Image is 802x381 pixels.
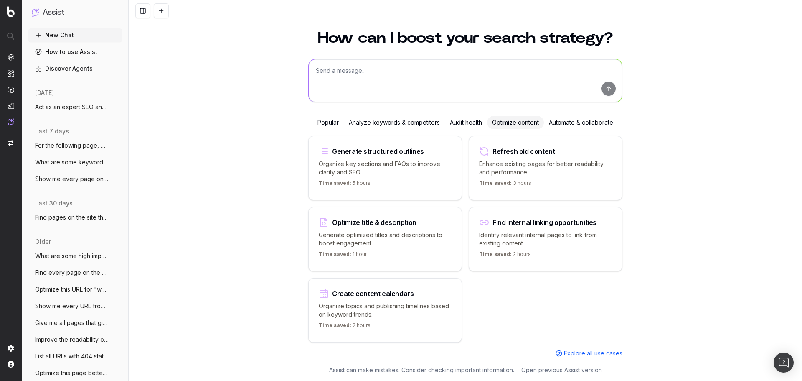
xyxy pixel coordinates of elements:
[35,89,54,97] span: [DATE]
[28,283,122,296] button: Optimize this URL for "what is bookkeepi
[28,139,122,152] button: For the following page, give me recommen
[319,251,367,261] p: 1 hour
[35,199,73,207] span: last 30 days
[35,127,69,136] span: last 7 days
[8,345,14,352] img: Setting
[8,70,14,77] img: Intelligence
[28,45,122,59] a: How to use Assist
[35,302,109,310] span: Show me every URL from the /learn-suppor
[492,219,596,226] div: Find internal linking opportunities
[28,249,122,263] button: What are some high impact low effort thi
[35,268,109,277] span: Find every page on the site that has <sc
[35,285,109,294] span: Optimize this URL for "what is bookkeepi
[319,180,351,186] span: Time saved:
[28,333,122,346] button: Improve the readability of [URL]
[544,116,618,129] div: Automate & collaborate
[35,158,109,166] span: What are some keywords that have decline
[35,103,109,111] span: Act as an expert SEO and content writer
[28,156,122,169] button: What are some keywords that have decline
[319,302,452,319] p: Organize topics and publishing timelines based on keyword trends.
[35,238,51,246] span: older
[35,369,109,377] span: Optimize this page better for the keywor
[8,140,13,146] img: Switch project
[329,366,514,374] p: Assist can make mistakes. Consider checking important information.
[332,148,424,155] div: Generate structured outlines
[43,7,64,18] h1: Assist
[28,28,122,42] button: New Chat
[35,335,109,344] span: Improve the readability of [URL]
[332,219,416,226] div: Optimize title & description
[445,116,487,129] div: Audit health
[479,180,512,186] span: Time saved:
[35,141,109,150] span: For the following page, give me recommen
[28,211,122,224] button: Find pages on the site that have recentl
[35,352,109,361] span: List all URLs with 404 status code from
[35,213,109,222] span: Find pages on the site that have recentl
[774,353,794,373] div: Open Intercom Messenger
[319,160,452,176] p: Organize key sections and FAQs to improve clarity and SEO.
[344,116,445,129] div: Analyze keywords & competitors
[8,118,14,125] img: Assist
[308,31,622,46] h1: How can I boost your search strategy?
[35,175,109,183] span: Show me every page on the site where tex
[28,172,122,186] button: Show me every page on the site where tex
[521,366,602,374] a: Open previous Assist version
[7,6,15,17] img: Botify logo
[8,86,14,93] img: Activation
[28,100,122,114] button: Act as an expert SEO and content writer
[35,252,109,260] span: What are some high impact low effort thi
[479,160,612,176] p: Enhance existing pages for better readability and performance.
[28,350,122,363] button: List all URLs with 404 status code from
[28,299,122,313] button: Show me every URL from the /learn-suppor
[492,148,555,155] div: Refresh old content
[32,8,39,16] img: Assist
[319,231,452,248] p: Generate optimized titles and descriptions to boost engagement.
[319,251,351,257] span: Time saved:
[28,62,122,75] a: Discover Agents
[312,116,344,129] div: Popular
[32,7,119,18] button: Assist
[564,349,622,358] span: Explore all use cases
[479,180,531,190] p: 3 hours
[8,102,14,109] img: Studio
[35,319,109,327] span: Give me all pages that give 404 status c
[28,266,122,279] button: Find every page on the site that has <sc
[28,316,122,330] button: Give me all pages that give 404 status c
[487,116,544,129] div: Optimize content
[332,290,414,297] div: Create content calendars
[8,361,14,368] img: My account
[8,54,14,61] img: Analytics
[319,322,371,332] p: 2 hours
[479,251,512,257] span: Time saved:
[556,349,622,358] a: Explore all use cases
[28,366,122,380] button: Optimize this page better for the keywor
[479,231,612,248] p: Identify relevant internal pages to link from existing content.
[319,322,351,328] span: Time saved:
[479,251,531,261] p: 2 hours
[319,180,371,190] p: 5 hours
